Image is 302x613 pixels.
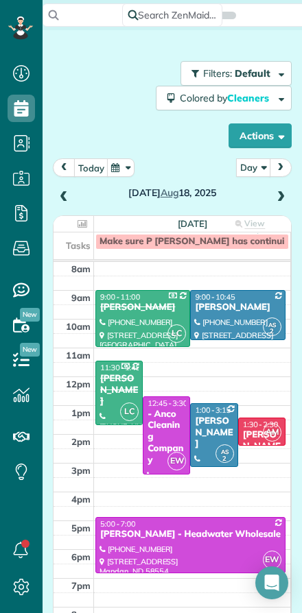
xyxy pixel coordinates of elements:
span: View week [240,218,265,242]
span: New [20,308,40,322]
div: [PERSON_NAME] [100,302,186,313]
span: EW [263,551,281,569]
div: [PERSON_NAME] [100,373,139,408]
span: 6pm [71,551,91,562]
button: prev [53,158,75,177]
span: 7pm [71,580,91,591]
button: Colored byCleaners [156,86,292,110]
span: LC [167,324,186,343]
span: 3pm [71,465,91,476]
span: 11:30 - 1:45 [100,363,140,372]
span: Colored by [180,92,274,104]
span: Cleaners [227,92,271,104]
span: Aug [161,187,179,199]
button: next [269,158,292,177]
span: [DATE] [178,218,207,229]
div: [PERSON_NAME] [194,416,233,450]
div: Open Intercom Messenger [255,566,288,599]
span: 8am [71,263,91,274]
span: AM [263,423,281,442]
span: New [20,343,40,357]
span: 9am [71,292,91,303]
div: [PERSON_NAME] - Capitol Express [242,429,281,487]
span: 1:00 - 3:15 [195,405,231,415]
span: 5:00 - 7:00 [100,519,136,529]
div: [PERSON_NAME] [194,302,281,313]
span: Default [235,67,271,80]
span: 9:00 - 10:45 [195,292,235,302]
button: Filters: Default [181,61,292,86]
button: Actions [229,123,292,148]
span: 5pm [71,522,91,533]
span: AS [268,321,276,328]
span: 1pm [71,407,91,418]
span: 12:45 - 3:30 [148,398,187,408]
span: LC [120,402,139,421]
div: [PERSON_NAME] - Headwater Wholesale [100,529,281,540]
h2: [DATE] 18, 2025 [77,188,268,198]
button: today [74,158,108,177]
small: 2 [264,325,281,338]
span: 11am [66,350,91,361]
span: AS [221,448,229,455]
span: 4pm [71,494,91,505]
span: 10am [66,321,91,332]
span: EW [167,452,186,470]
span: 12pm [66,378,91,389]
span: 2pm [71,436,91,447]
button: Day [236,158,270,177]
span: 1:30 - 2:30 [243,420,279,429]
a: Filters: Default [174,61,292,86]
span: 9:00 - 11:00 [100,292,140,302]
div: - Anco Cleaning Company [147,409,186,466]
span: Filters: [203,67,232,80]
small: 2 [216,453,233,466]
